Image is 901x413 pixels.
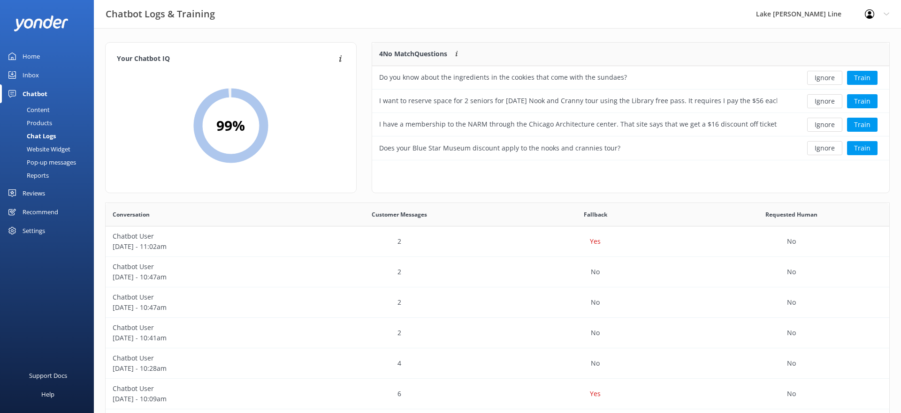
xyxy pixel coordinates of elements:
[590,236,601,247] p: Yes
[6,156,94,169] a: Pop-up messages
[6,169,49,182] div: Reports
[113,394,295,404] p: [DATE] - 10:09am
[6,116,52,129] div: Products
[847,94,878,108] button: Train
[787,267,796,277] p: No
[372,113,889,136] div: row
[6,103,94,116] a: Content
[591,358,600,368] p: No
[379,72,627,83] div: Do you know about the ingredients in the cookies that come with the sundaes?
[6,169,94,182] a: Reports
[397,358,401,368] p: 4
[397,267,401,277] p: 2
[106,379,889,409] div: row
[807,118,842,132] button: Ignore
[117,54,336,64] h4: Your Chatbot IQ
[23,47,40,66] div: Home
[591,297,600,308] p: No
[847,141,878,155] button: Train
[106,257,889,287] div: row
[584,210,607,219] span: Fallback
[23,221,45,240] div: Settings
[106,318,889,348] div: row
[29,366,67,385] div: Support Docs
[113,231,295,241] p: Chatbot User
[397,328,401,338] p: 2
[106,7,215,22] h3: Chatbot Logs & Training
[379,143,620,153] div: Does your Blue Star Museum discount apply to the nooks and crannies tour?
[113,353,295,363] p: Chatbot User
[23,84,47,103] div: Chatbot
[372,66,889,160] div: grid
[6,143,70,156] div: Website Widget
[807,141,842,155] button: Ignore
[23,203,58,221] div: Recommend
[397,297,401,308] p: 2
[113,262,295,272] p: Chatbot User
[372,136,889,160] div: row
[113,302,295,313] p: [DATE] - 10:47am
[6,116,94,129] a: Products
[23,184,45,203] div: Reviews
[113,292,295,302] p: Chatbot User
[6,103,50,116] div: Content
[372,210,427,219] span: Customer Messages
[113,241,295,252] p: [DATE] - 11:02am
[847,118,878,132] button: Train
[397,389,401,399] p: 6
[787,236,796,247] p: No
[379,49,447,59] p: 4 No Match Questions
[847,71,878,85] button: Train
[787,358,796,368] p: No
[787,297,796,308] p: No
[6,143,94,156] a: Website Widget
[397,236,401,247] p: 2
[765,210,817,219] span: Requested Human
[41,385,54,404] div: Help
[590,389,601,399] p: Yes
[372,66,889,90] div: row
[6,156,76,169] div: Pop-up messages
[216,114,245,137] h2: 99 %
[807,71,842,85] button: Ignore
[113,272,295,282] p: [DATE] - 10:47am
[807,94,842,108] button: Ignore
[113,323,295,333] p: Chatbot User
[113,210,150,219] span: Conversation
[591,328,600,338] p: No
[14,15,68,31] img: yonder-white-logo.png
[106,287,889,318] div: row
[23,66,39,84] div: Inbox
[372,90,889,113] div: row
[787,328,796,338] p: No
[113,333,295,343] p: [DATE] - 10:41am
[787,389,796,399] p: No
[591,267,600,277] p: No
[106,348,889,379] div: row
[113,363,295,374] p: [DATE] - 10:28am
[6,129,94,143] a: Chat Logs
[379,119,777,129] div: I have a membership to the NARM through the Chicago Architecture center. That site says that we g...
[379,96,777,106] div: I want to reserve space for 2 seniors for [DATE] Nook and Cranny tour using the Library free pass...
[106,226,889,257] div: row
[113,383,295,394] p: Chatbot User
[6,129,56,143] div: Chat Logs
